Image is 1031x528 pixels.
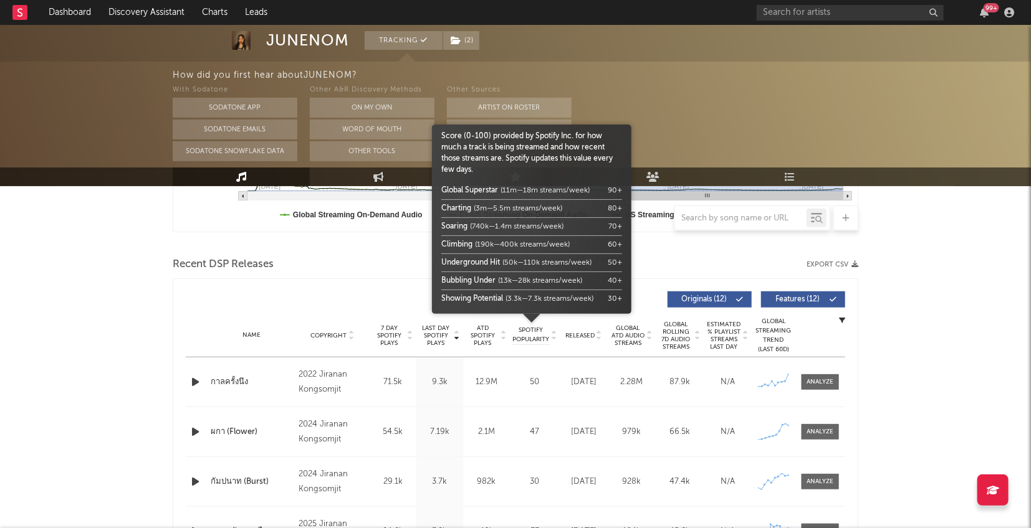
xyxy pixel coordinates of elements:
div: 47.4k [659,476,701,488]
button: Originals(12) [668,291,752,308]
div: 2.28M [611,376,653,389]
a: กาลครั้งนึง [211,376,292,389]
span: Charting [441,205,471,212]
span: Originals ( 12 ) [676,296,733,303]
div: 71.5k [373,376,413,389]
div: N/A [707,376,749,389]
div: 2024 Jiranan Kongsomjit [299,467,367,497]
span: Soaring [441,223,468,230]
div: How did you first hear about JUNENOM ? [173,68,1031,83]
span: Recent DSP Releases [173,257,274,272]
div: 90 + [608,185,622,196]
button: Other [447,120,572,139]
span: 7 Day Spotify Plays [373,324,406,347]
span: (13k—28k streams/week) [498,277,582,285]
span: (11m—18m streams/week) [501,187,590,194]
button: Export CSV [807,261,858,268]
div: N/A [707,476,749,488]
span: Released [565,332,595,339]
div: 2024 Jiranan Kongsomjit [299,417,367,447]
span: Copyright [310,332,347,339]
span: (190k—400k streams/week) [475,241,570,248]
div: 3.7k [420,476,460,488]
a: ผกา (Flower) [211,426,292,438]
div: 60 + [608,239,622,250]
button: (2) [443,31,479,50]
span: (3.3k—7.3k streams/week) [506,295,593,303]
div: 2.1M [466,426,507,438]
div: 80 + [608,203,622,214]
div: 50 [513,376,557,389]
input: Search for artists [757,5,944,21]
div: 87.9k [659,376,701,389]
button: Sodatone Snowflake Data [173,141,297,161]
div: 9.3k [420,376,460,389]
div: 2022 Jiranan Kongsomjit [299,367,367,397]
span: Bubbling Under [441,277,496,285]
div: 12.9M [466,376,507,389]
span: Last Day Spotify Plays [420,324,453,347]
div: 50 + [608,257,622,268]
span: (50k—110k streams/week) [502,259,592,266]
button: Sodatone App [173,98,297,118]
span: Climbing [441,241,472,248]
div: 99 + [984,3,999,12]
a: กัมปนาท (Burst) [211,476,292,488]
span: Estimated % Playlist Streams Last Day [707,321,741,351]
button: 99+ [980,7,989,17]
div: 7.19k [420,426,460,438]
button: Sodatone Emails [173,120,297,139]
div: [DATE] [563,376,605,389]
span: Features ( 12 ) [769,296,827,303]
button: Tracking [365,31,443,50]
button: On My Own [310,98,434,118]
span: (3m—5.5m streams/week) [474,205,562,212]
div: 47 [513,426,557,438]
span: ATD Spotify Plays [466,324,499,347]
span: (740k—1.4m streams/week) [470,223,563,230]
div: Name [211,331,292,340]
div: 54.5k [373,426,413,438]
div: [DATE] [563,476,605,488]
div: 928k [611,476,653,488]
div: Score (0-100) provided by Spotify Inc. for how much a track is being streamed and how recent thos... [441,131,622,308]
div: 29.1k [373,476,413,488]
button: Features(12) [761,291,845,308]
div: 979k [611,426,653,438]
div: Global Streaming Trend (Last 60D) [755,317,792,354]
div: 40 + [608,275,622,286]
span: Underground Hit [441,259,500,266]
div: Other Sources [447,83,572,98]
button: Other Tools [310,141,434,161]
div: With Sodatone [173,83,297,98]
input: Search by song name or URL [675,214,807,224]
div: Other A&R Discovery Methods [310,83,434,98]
span: Showing Potential [441,295,503,303]
span: Global Rolling 7D Audio Streams [659,321,693,351]
span: Global ATD Audio Streams [611,324,645,347]
div: 982k [466,476,507,488]
span: Spotify Popularity [513,326,550,344]
div: 30 + [608,293,622,304]
div: 30 [513,476,557,488]
div: [DATE] [563,426,605,438]
div: 66.5k [659,426,701,438]
div: N/A [707,426,749,438]
button: Artist on Roster [447,98,572,118]
button: Word Of Mouth [310,120,434,139]
span: ( 2 ) [443,31,480,50]
span: Global Superstar [441,187,498,194]
div: 70 + [608,221,622,232]
div: JUNENOM [266,31,349,50]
